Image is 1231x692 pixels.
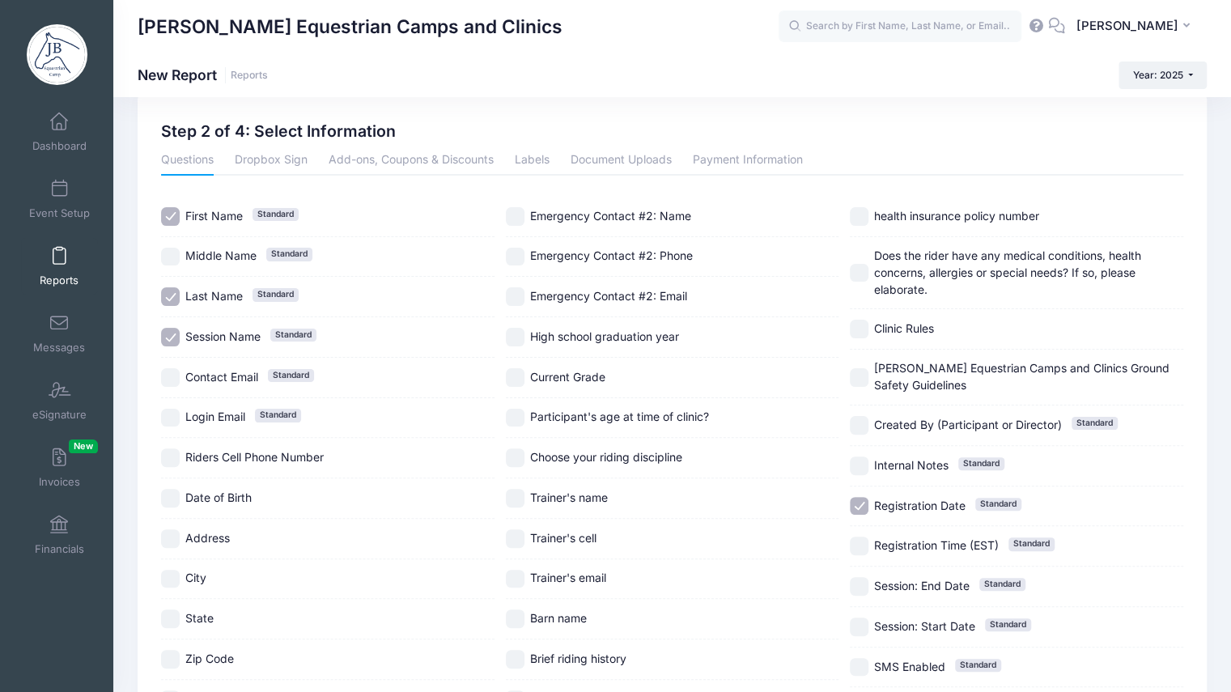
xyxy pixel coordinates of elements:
[850,320,868,338] input: Clinic Rules
[850,456,868,475] input: Internal NotesStandard
[39,475,80,489] span: Invoices
[1072,417,1118,430] span: Standard
[185,652,234,665] span: Zip Code
[185,450,324,464] span: Riders Cell Phone Number
[506,609,524,628] input: Barn name
[530,571,606,584] span: Trainer's email
[530,289,687,303] span: Emergency Contact #2: Email
[161,146,214,176] a: Questions
[850,416,868,435] input: Created By (Participant or Director)Standard
[874,209,1039,223] span: health insurance policy number
[21,507,98,563] a: Financials
[530,329,679,343] span: High school graduation year
[270,329,316,342] span: Standard
[253,208,299,221] span: Standard
[138,66,268,83] h1: New Report
[185,531,230,545] span: Address
[955,659,1001,672] span: Standard
[693,146,803,176] a: Payment Information
[185,410,245,423] span: Login Email
[874,538,999,552] span: Registration Time (EST)
[850,497,868,516] input: Registration DateStandard
[874,619,975,633] span: Session: Start Date
[33,341,85,354] span: Messages
[21,238,98,295] a: Reports
[21,372,98,429] a: eSignature
[185,611,214,625] span: State
[979,578,1025,591] span: Standard
[530,410,709,423] span: Participant's age at time of clinic?
[530,209,691,223] span: Emergency Contact #2: Name
[850,368,868,387] input: [PERSON_NAME] Equestrian Camps and Clinics Ground Safety Guidelines
[850,537,868,555] input: Registration Time (EST)Standard
[185,329,261,343] span: Session Name
[185,289,243,303] span: Last Name
[161,122,396,141] h2: Step 2 of 4: Select Information
[779,11,1021,43] input: Search by First Name, Last Name, or Email...
[161,409,180,427] input: Login EmailStandard
[1119,62,1207,89] button: Year: 2025
[161,248,180,266] input: Middle NameStandard
[32,139,87,153] span: Dashboard
[506,409,524,427] input: Participant's age at time of clinic?
[268,369,314,382] span: Standard
[32,408,87,422] span: eSignature
[329,146,494,176] a: Add-ons, Coupons & Discounts
[506,207,524,226] input: Emergency Contact #2: Name
[985,618,1031,631] span: Standard
[571,146,672,176] a: Document Uploads
[975,498,1021,511] span: Standard
[874,458,949,472] span: Internal Notes
[1133,69,1183,81] span: Year: 2025
[506,529,524,548] input: Trainer's cell
[161,207,180,226] input: First NameStandard
[266,248,312,261] span: Standard
[1008,537,1055,550] span: Standard
[40,274,79,287] span: Reports
[530,611,587,625] span: Barn name
[185,571,206,584] span: City
[255,409,301,422] span: Standard
[506,287,524,306] input: Emergency Contact #2: Email
[874,248,1141,296] span: Does the rider have any medical conditions, health concerns, allergies or special needs? If so, p...
[185,209,243,223] span: First Name
[253,288,299,301] span: Standard
[530,531,596,545] span: Trainer's cell
[231,70,268,82] a: Reports
[958,457,1004,470] span: Standard
[850,264,868,282] input: Does the rider have any medical conditions, health concerns, allergies or special needs? If so, p...
[185,248,257,262] span: Middle Name
[21,305,98,362] a: Messages
[530,370,605,384] span: Current Grade
[874,660,945,673] span: SMS Enabled
[161,448,180,467] input: Riders Cell Phone Number
[185,370,258,384] span: Contact Email
[506,489,524,507] input: Trainer's name
[506,248,524,266] input: Emergency Contact #2: Phone
[850,658,868,677] input: SMS EnabledStandard
[161,328,180,346] input: Session NameStandard
[506,328,524,346] input: High school graduation year
[506,368,524,387] input: Current Grade
[35,542,84,556] span: Financials
[1065,8,1207,45] button: [PERSON_NAME]
[506,650,524,669] input: Brief riding history
[138,8,562,45] h1: [PERSON_NAME] Equestrian Camps and Clinics
[874,418,1062,431] span: Created By (Participant or Director)
[850,577,868,596] input: Session: End DateStandard
[530,490,608,504] span: Trainer's name
[506,448,524,467] input: Choose your riding discipline
[1076,17,1178,35] span: [PERSON_NAME]
[850,618,868,636] input: Session: Start DateStandard
[21,439,98,496] a: InvoicesNew
[850,207,868,226] input: health insurance policy number
[29,206,90,220] span: Event Setup
[21,104,98,160] a: Dashboard
[530,450,682,464] span: Choose your riding discipline
[515,146,550,176] a: Labels
[874,499,966,512] span: Registration Date
[161,650,180,669] input: Zip Code
[506,570,524,588] input: Trainer's email
[69,439,98,453] span: New
[161,368,180,387] input: Contact EmailStandard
